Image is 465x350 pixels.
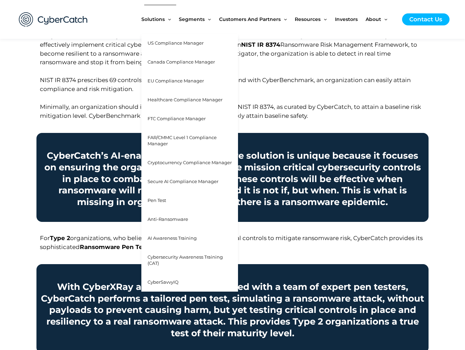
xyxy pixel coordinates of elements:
[148,235,197,241] span: AI Awareness Training
[219,5,281,34] span: Customers and Partners
[148,78,204,83] span: EU Compliance Manager
[80,244,148,250] span: Ransomware Pen Test
[205,5,211,34] span: Menu Toggle
[40,103,421,119] span: Minimally, an organization should implement the top 25 controls in NIST IR 8374, as curated by Cy...
[40,77,411,92] span: NIST IR 8374 prescribes 69 controls for ransomware risk mitigation and with CyberBenchmark, an or...
[141,229,238,248] a: AI Awareness Training
[141,34,238,53] a: US Compliance Manager
[40,23,417,66] span: For organizations, who are unsure of their mitigation of and resiliency to ransomware risk, Cyber...
[295,5,321,34] span: Resources
[40,281,425,339] h2: With CyberXRay and other tools, coupled with a team of expert pen testers, CyberCatch performs a ...
[335,5,358,34] span: Investors
[141,71,238,90] a: EU Compliance Manager
[321,5,327,34] span: Menu Toggle
[141,5,165,34] span: Solutions
[148,59,215,65] span: Canada Compliance Manager
[241,41,280,48] strong: NIST IR 8374
[141,5,395,34] nav: Site Navigation: New Main Menu
[148,116,206,121] span: FTC Compliance Manager
[141,248,238,273] a: Cybersecurity Awareness Training (CAT)
[141,273,238,292] a: CyberSavvyIQ
[381,5,387,34] span: Menu Toggle
[40,235,50,241] span: For
[366,5,381,34] span: About
[148,179,218,184] span: Secure AI Compliance Manager
[40,235,423,250] span: organizations, who believe they have implemented critical controls to mitigate ransomware risk, C...
[148,279,179,285] span: CyberSavvyIQ
[50,235,70,241] span: Type 2
[165,5,171,34] span: Menu Toggle
[402,13,450,25] a: Contact Us
[141,191,238,210] a: Pen Test
[148,160,232,165] span: Cryptocurrency Compliance Manager
[12,5,95,34] img: CyberCatch
[141,172,238,191] a: Secure AI Compliance Manager
[281,5,287,34] span: Menu Toggle
[179,5,205,34] span: Segments
[148,40,204,46] span: US Compliance Manager
[148,216,188,222] span: Anti-Ransomware
[148,197,166,203] span: Pen Test
[141,53,238,71] a: Canada Compliance Manager
[335,5,366,34] a: Investors
[40,150,425,208] h2: CyberCatch’s AI-enabled anti-ransomware solution is unique because it focuses on ensuring the org...
[141,90,238,109] a: Healthcare Compliance Manager
[141,210,238,229] a: Anti-Ransomware
[141,153,238,172] a: Cryptocurrency Compliance Manager
[148,254,223,266] span: Cybersecurity Awareness Training (CAT)
[141,109,238,128] a: FTC Compliance Manager
[141,128,238,154] a: FAR/CMMC Level 1 Compliance Manager
[148,135,217,147] span: FAR/CMMC Level 1 Compliance Manager
[148,97,223,102] span: Healthcare Compliance Manager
